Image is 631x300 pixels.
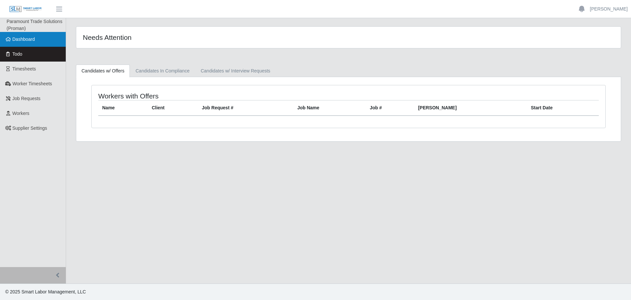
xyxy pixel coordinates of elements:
th: Client [148,100,198,116]
span: © 2025 Smart Labor Management, LLC [5,289,86,294]
th: Job Name [293,100,366,116]
th: Name [98,100,148,116]
th: [PERSON_NAME] [414,100,527,116]
h4: Needs Attention [83,33,298,41]
img: SLM Logo [9,6,42,13]
span: Dashboard [12,37,35,42]
th: Job Request # [198,100,293,116]
h4: Workers with Offers [98,92,301,100]
a: [PERSON_NAME] [590,6,628,13]
span: Todo [12,51,22,57]
a: Candidates w/ Interview Requests [195,65,276,77]
a: Candidates In Compliance [130,65,195,77]
span: Timesheets [12,66,36,71]
th: Start Date [527,100,599,116]
span: Job Requests [12,96,41,101]
span: Worker Timesheets [12,81,52,86]
a: Candidates w/ Offers [76,65,130,77]
span: Paramount Trade Solutions (Proman) [7,19,62,31]
span: Workers [12,111,30,116]
span: Supplier Settings [12,125,47,131]
th: Job # [366,100,414,116]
